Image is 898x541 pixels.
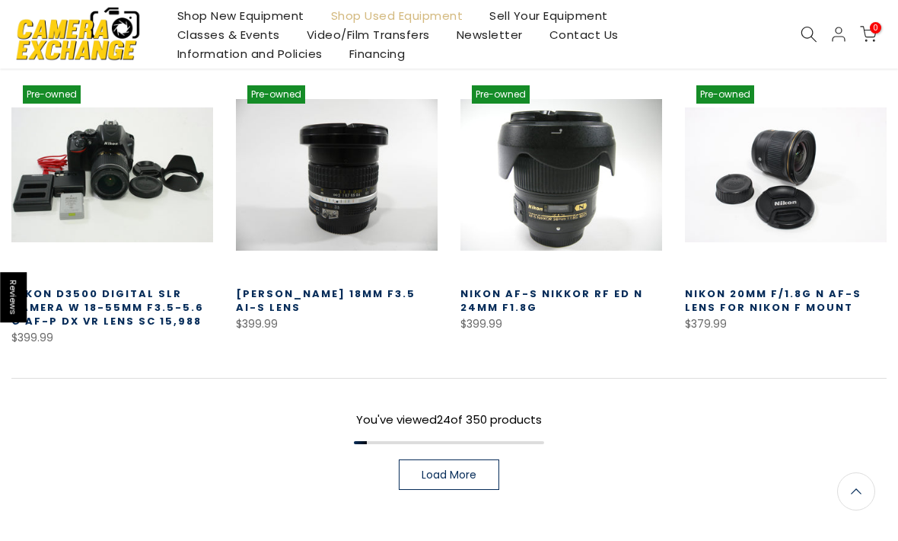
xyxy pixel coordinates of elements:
span: 24 [437,411,451,427]
a: Sell Your Equipment [476,6,622,25]
a: [PERSON_NAME] 18mm f3.5 Ai-s lens [236,287,416,315]
a: Nikon AF-S Nikkor RF ED N 24mm f1.8G [460,287,643,315]
a: Shop New Equipment [164,6,317,25]
a: Video/Film Transfers [293,25,443,44]
a: 0 [860,26,877,43]
a: Nikon D3500 Digital SLR Camera w 18-55mm f3.5-5.6 G AF-P DX VR Lens SC 15,988 [11,287,204,328]
a: Load More [399,459,499,490]
a: Newsletter [443,25,536,44]
a: Back to the top [837,472,875,511]
a: Nikon 20mm f/1.8G N AF-S Lens for Nikon F Mount [685,287,861,315]
a: Financing [336,44,419,63]
a: Classes & Events [164,25,293,44]
a: Information and Policies [164,44,336,63]
span: You've viewed of 350 products [356,411,542,427]
span: Load More [422,469,476,480]
a: Shop Used Equipment [317,6,476,25]
span: 0 [870,22,881,34]
div: $399.99 [460,315,662,334]
div: $399.99 [11,328,213,347]
div: $379.99 [685,315,887,334]
div: $399.99 [236,315,438,334]
a: Contact Us [536,25,632,44]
